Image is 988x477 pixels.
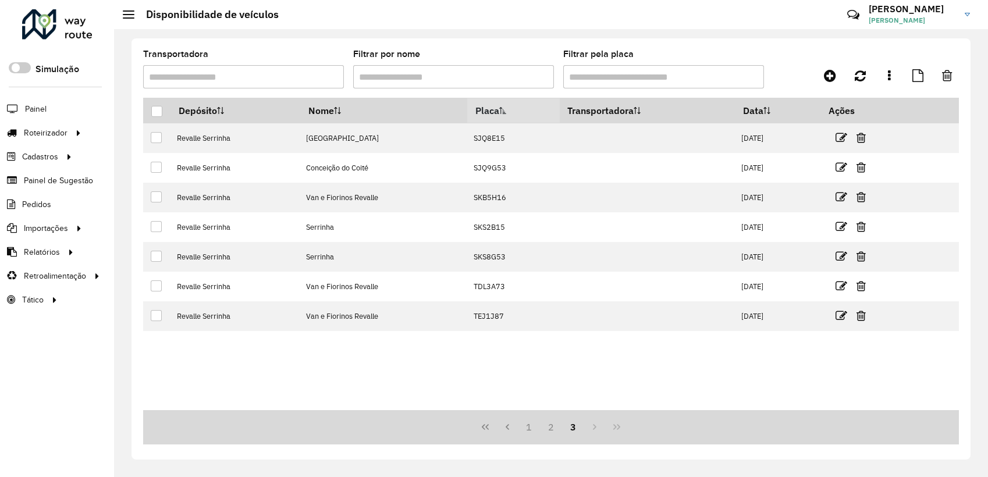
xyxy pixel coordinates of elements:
[467,272,559,301] td: TDL3A73
[735,123,821,153] td: [DATE]
[836,219,847,234] a: Editar
[300,183,467,212] td: Van e Fiorinos Revalle
[467,183,559,212] td: SKB5H16
[300,98,467,123] th: Nome
[170,98,300,123] th: Depósito
[836,159,847,175] a: Editar
[735,301,821,331] td: [DATE]
[170,123,300,153] td: Revalle Serrinha
[560,98,735,123] th: Transportadora
[35,62,79,76] label: Simulação
[170,212,300,242] td: Revalle Serrinha
[24,270,86,282] span: Retroalimentação
[300,301,467,331] td: Van e Fiorinos Revalle
[856,130,866,145] a: Excluir
[836,189,847,205] a: Editar
[24,175,93,187] span: Painel de Sugestão
[735,183,821,212] td: [DATE]
[496,416,518,438] button: Previous Page
[24,246,60,258] span: Relatórios
[300,242,467,272] td: Serrinha
[467,153,559,183] td: SJQ9G53
[170,272,300,301] td: Revalle Serrinha
[869,3,956,15] h3: [PERSON_NAME]
[735,98,821,123] th: Data
[134,8,279,21] h2: Disponibilidade de veículos
[869,15,956,26] span: [PERSON_NAME]
[856,159,866,175] a: Excluir
[300,212,467,242] td: Serrinha
[467,242,559,272] td: SKS8G53
[467,98,559,123] th: Placa
[856,278,866,294] a: Excluir
[467,123,559,153] td: SJQ8E15
[467,301,559,331] td: TEJ1J87
[856,308,866,323] a: Excluir
[300,153,467,183] td: Conceição do Coité
[24,127,67,139] span: Roteirizador
[562,416,584,438] button: 3
[143,47,208,61] label: Transportadora
[856,189,866,205] a: Excluir
[300,272,467,301] td: Van e Fiorinos Revalle
[735,212,821,242] td: [DATE]
[735,153,821,183] td: [DATE]
[856,219,866,234] a: Excluir
[22,198,51,211] span: Pedidos
[836,308,847,323] a: Editar
[170,153,300,183] td: Revalle Serrinha
[24,222,68,234] span: Importações
[820,98,890,123] th: Ações
[467,212,559,242] td: SKS2B15
[735,242,821,272] td: [DATE]
[170,301,300,331] td: Revalle Serrinha
[22,294,44,306] span: Tático
[735,272,821,301] td: [DATE]
[563,47,634,61] label: Filtrar pela placa
[836,248,847,264] a: Editar
[518,416,540,438] button: 1
[170,183,300,212] td: Revalle Serrinha
[353,47,420,61] label: Filtrar por nome
[836,278,847,294] a: Editar
[22,151,58,163] span: Cadastros
[841,2,866,27] a: Contato Rápido
[856,248,866,264] a: Excluir
[25,103,47,115] span: Painel
[300,123,467,153] td: [GEOGRAPHIC_DATA]
[540,416,562,438] button: 2
[474,416,496,438] button: First Page
[170,242,300,272] td: Revalle Serrinha
[836,130,847,145] a: Editar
